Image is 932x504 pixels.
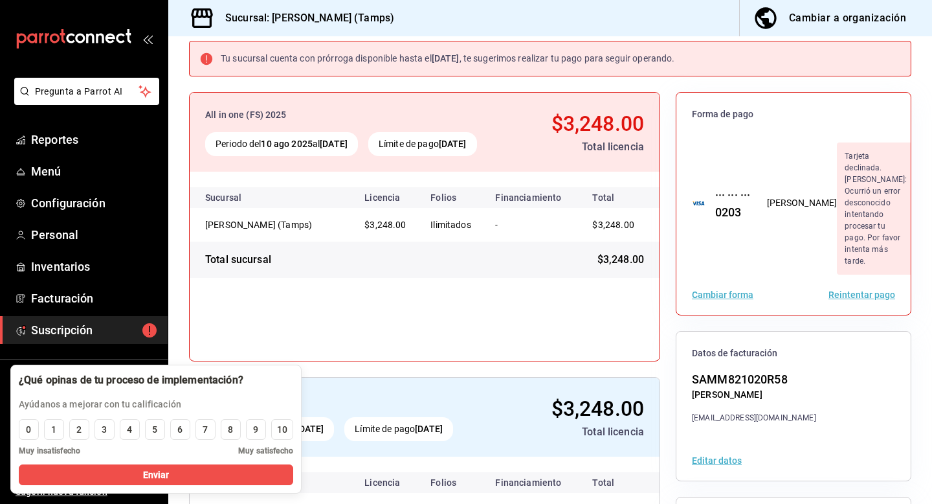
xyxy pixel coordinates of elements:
div: All in one (FS) 2025 [205,108,509,122]
span: $3,248.00 [597,252,644,268]
strong: [DATE] [439,139,467,149]
div: Total licencia [507,424,644,440]
div: 5 [152,423,157,437]
th: Financiamiento [485,472,577,493]
button: 9 [246,419,266,440]
span: Suscripción [31,321,157,339]
button: Reintentar pago [828,290,895,299]
button: 8 [221,419,241,440]
th: Folios [420,472,485,493]
div: 8 [228,423,233,437]
span: Pregunta a Parrot AI [35,85,139,98]
div: 7 [203,423,208,437]
span: Facturación [31,290,157,307]
div: Total sucursal [205,252,271,268]
span: Inventarios [31,258,157,275]
div: MERT (Tamps) [205,218,335,231]
div: 4 [127,423,132,437]
div: Cambiar a organización [789,9,906,27]
strong: [DATE] [432,53,460,63]
button: 10 [271,419,293,440]
span: $3,248.00 [364,220,406,230]
div: Sucursal [205,192,276,203]
th: Folios [420,187,485,208]
h3: Sucursal: [PERSON_NAME] (Tamps) [215,10,394,26]
div: 9 [253,423,258,437]
span: Enviar [143,468,170,482]
div: Límite de pago [368,132,477,156]
strong: [DATE] [415,424,443,434]
div: Periodo del al [205,132,358,156]
div: ¿Qué opinas de tu proceso de implementación? [19,373,243,387]
div: ··· ··· ··· 0203 [705,186,751,221]
td: Ilimitados [420,208,485,242]
th: Total [577,472,660,493]
span: Reportes [31,131,157,148]
strong: [DATE] [320,139,348,149]
div: 10 [277,423,287,437]
div: 6 [177,423,183,437]
span: Muy insatisfecho [19,445,80,457]
div: [PERSON_NAME] [692,388,816,402]
button: 4 [120,419,140,440]
span: $3,248.00 [551,111,644,136]
span: $3,248.00 [551,396,644,421]
button: 2 [69,419,89,440]
span: Forma de pago [692,108,895,120]
span: Configuración [31,194,157,212]
div: Tu sucursal cuenta con prórroga disponible hasta el , te sugerimos realizar tu pago para seguir o... [221,52,674,65]
th: Licencia [354,472,420,493]
a: Pregunta a Parrot AI [9,94,159,108]
div: Tarjeta declinada. [PERSON_NAME]: Ocurrió un error desconocido intentando procesar tu pago. Por f... [837,143,915,275]
div: 0 [26,423,31,437]
td: - [485,208,577,242]
th: Financiamiento [485,187,577,208]
button: 3 [94,419,115,440]
div: [EMAIL_ADDRESS][DOMAIN_NAME] [692,412,816,424]
button: 7 [195,419,216,440]
button: 0 [19,419,39,440]
span: Menú [31,163,157,180]
button: 1 [44,419,64,440]
div: [PERSON_NAME] (Tamps) [205,218,335,231]
div: Total licencia [519,139,644,155]
div: 3 [102,423,107,437]
button: 6 [170,419,190,440]
div: [PERSON_NAME] [767,196,838,210]
button: Enviar [19,464,293,485]
span: $3,248.00 [592,220,634,230]
button: Editar datos [692,456,742,465]
p: Ayúdanos a mejorar con tu calificación [19,398,243,411]
div: 2 [76,423,82,437]
strong: [DATE] [296,424,324,434]
span: Datos de facturación [692,347,895,360]
th: Licencia [354,187,420,208]
button: Cambiar forma [692,290,753,299]
div: 1 [51,423,56,437]
th: Total [577,187,660,208]
span: Personal [31,226,157,244]
button: 5 [145,419,165,440]
span: Muy satisfecho [238,445,293,457]
strong: 10 ago 2025 [261,139,312,149]
button: Pregunta a Parrot AI [14,78,159,105]
div: Límite de pago [344,417,453,441]
div: SAMM821020R58 [692,371,816,388]
div: All in one (FS) 2025 [205,393,497,407]
button: open_drawer_menu [142,34,153,44]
